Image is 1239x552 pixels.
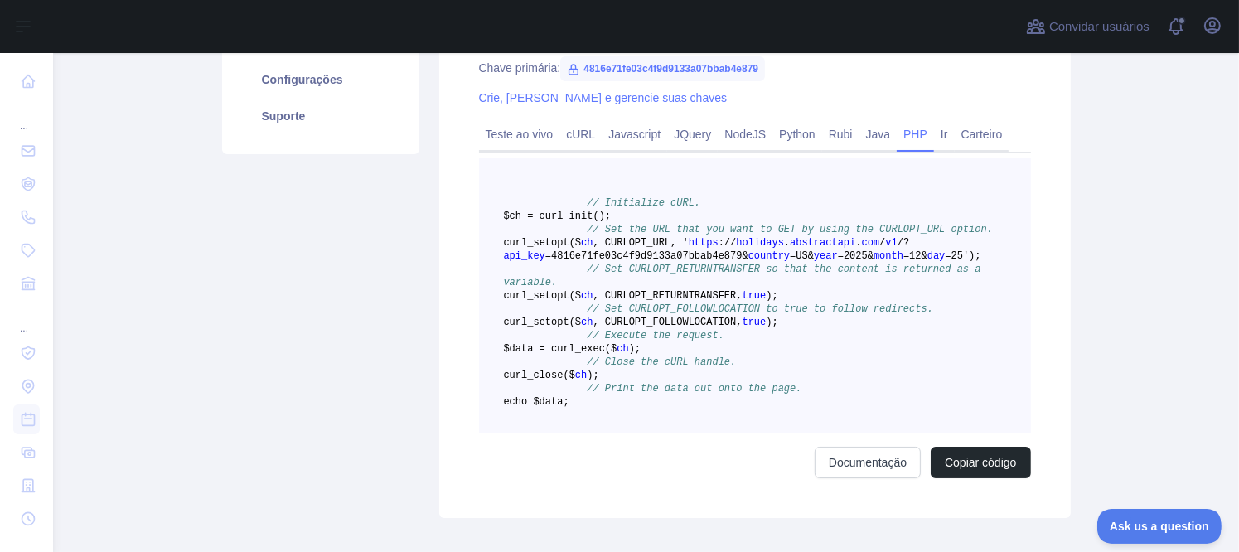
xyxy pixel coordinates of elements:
span: / [898,237,903,249]
span: ch [575,370,587,381]
span: curl [504,290,528,302]
span: api_key [504,250,545,262]
div: ... [13,302,40,335]
span: ; [975,250,980,262]
a: Suporte [242,98,399,134]
div: ... [13,99,40,133]
span: echo $data; [504,396,569,408]
span: _exec($ [575,343,617,355]
span: ) [766,317,772,328]
a: Teste ao vivo [479,121,560,148]
a: Configurações [242,61,399,98]
span: month [874,250,903,262]
span: _setopt($ [527,290,581,302]
span: , CURLOPT_URL, ' [593,237,689,249]
span: _setopt($ [527,237,581,249]
span: ; [605,211,611,222]
span: // Close the cURL handle. [587,356,736,368]
span: day [927,250,946,262]
span: $ch = curl [504,211,564,222]
span: : [719,237,724,249]
span: ) [766,290,772,302]
a: Carteiro [955,121,1009,148]
span: 4816e71fe03c4f9d9133a07bbab4e879 [560,56,765,81]
span: // Set CURLOPT_RETURNTRANSFER so that the content is returned as a variable. [504,264,987,288]
span: true [743,290,767,302]
span: curl [504,237,528,249]
span: , CURLOPT_RETURNTRANSFER, [593,290,743,302]
a: Rubi [822,121,859,148]
span: . [855,237,861,249]
span: ; [593,370,599,381]
a: NodeJS [718,121,772,148]
span: ch [581,237,593,249]
span: ch [581,290,593,302]
span: ch [617,343,628,355]
span: country [748,250,790,262]
span: curl [504,317,528,328]
span: year [814,250,838,262]
span: . [784,237,790,249]
span: holidays [736,237,784,249]
span: // Set the URL that you want to GET by using the CURLOPT_URL option. [587,224,993,235]
span: Convidar usuários [1049,17,1149,36]
span: _close($ [527,370,575,381]
span: ) [629,343,635,355]
span: =25') [945,250,975,262]
a: Javascript [602,121,667,148]
span: v1 [885,237,897,249]
span: // Print the data out onto the page. [587,383,801,395]
span: ; [772,290,778,302]
span: $data = curl [504,343,575,355]
iframe: Toggle Customer Support [1097,509,1222,544]
button: Copiar código [931,447,1030,478]
span: // Initialize cURL. [587,197,700,209]
span: ch [581,317,593,328]
span: ) [587,370,593,381]
button: Convidar usuários [1023,13,1153,40]
span: com [862,237,880,249]
a: PHP [897,121,934,148]
span: , CURLOPT_FOLLOWLOCATION, [593,317,743,328]
a: Documentação [815,447,921,478]
a: cURL [559,121,602,148]
span: _init() [564,211,605,222]
span: =US& [790,250,814,262]
span: ? [903,237,909,249]
a: JQuery [667,121,718,148]
div: Chave primária: [479,60,1031,76]
span: / [724,237,730,249]
span: / [879,237,885,249]
span: https [689,237,719,249]
span: =2025& [838,250,874,262]
a: Java [859,121,898,148]
a: Crie, [PERSON_NAME] e gerencie suas chaves [479,91,728,104]
span: abstractapi [790,237,855,249]
span: // Set CURLOPT_FOLLOWLOCATION to true to follow redirects. [587,303,933,315]
span: true [743,317,767,328]
a: Ir [934,121,955,148]
span: =12& [903,250,927,262]
span: ; [635,343,641,355]
span: // Execute the request. [587,330,724,341]
span: ; [772,317,778,328]
span: =4816e71fe03c4f9d9133a07bbab4e879& [545,250,748,262]
span: / [730,237,736,249]
span: curl [504,370,528,381]
a: Python [772,121,822,148]
span: _setopt($ [527,317,581,328]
